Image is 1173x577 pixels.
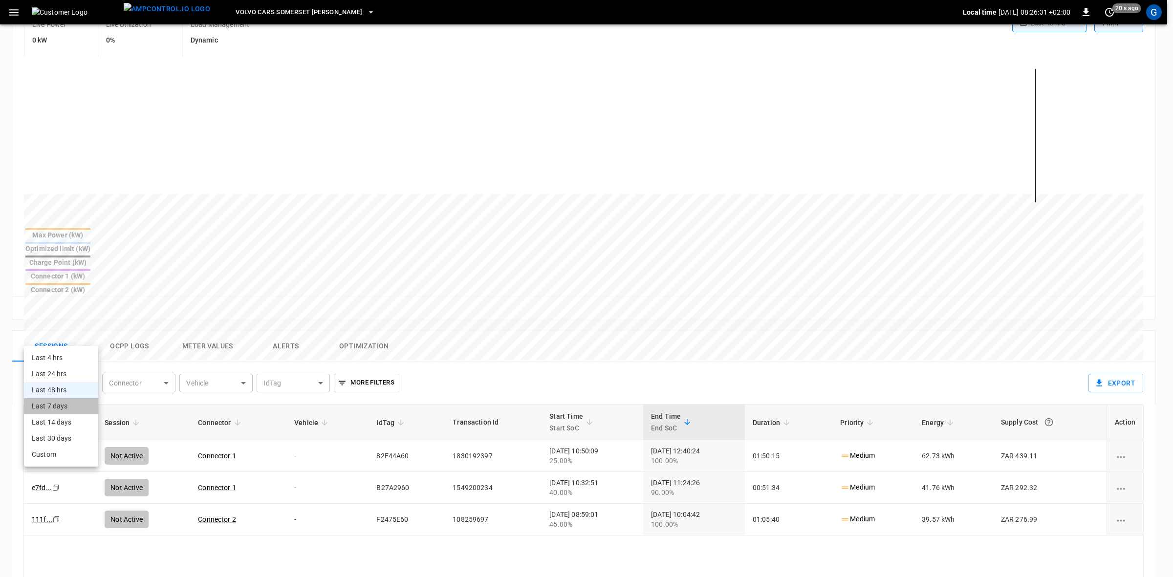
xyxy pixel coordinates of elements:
[24,350,98,366] li: Last 4 hrs
[24,414,98,430] li: Last 14 days
[24,430,98,447] li: Last 30 days
[24,447,98,463] li: Custom
[24,398,98,414] li: Last 7 days
[24,382,98,398] li: Last 48 hrs
[24,366,98,382] li: Last 24 hrs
